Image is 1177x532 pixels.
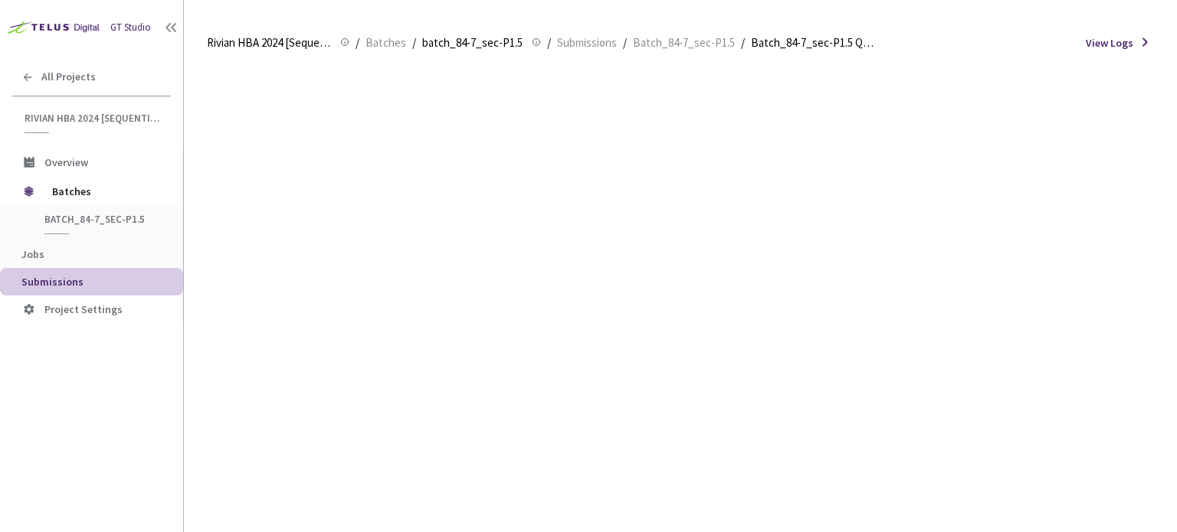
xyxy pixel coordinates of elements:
span: Project Settings [44,302,123,316]
li: / [547,34,551,52]
li: / [741,34,745,52]
span: Submissions [21,275,84,289]
span: batch_84-7_sec-P1.5 [422,34,523,52]
a: Submissions [554,34,620,51]
span: View Logs [1086,35,1133,51]
span: Batches [52,176,157,207]
div: GT Studio [110,21,151,35]
span: Jobs [21,247,44,261]
a: Batches [362,34,409,51]
span: batch_84-7_sec-P1.5 [44,213,158,226]
li: / [356,34,359,52]
span: Rivian HBA 2024 [Sequential] [207,34,331,52]
span: All Projects [41,70,96,83]
li: / [623,34,627,52]
li: / [412,34,416,52]
span: Overview [44,155,88,169]
span: Rivian HBA 2024 [Sequential] [25,112,162,125]
span: Batch_84-7_sec-P1.5 QC - [DATE] [751,34,875,52]
a: Batch_84-7_sec-P1.5 [630,34,738,51]
span: Submissions [557,34,617,52]
span: Batch_84-7_sec-P1.5 [633,34,735,52]
span: Batches [366,34,406,52]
